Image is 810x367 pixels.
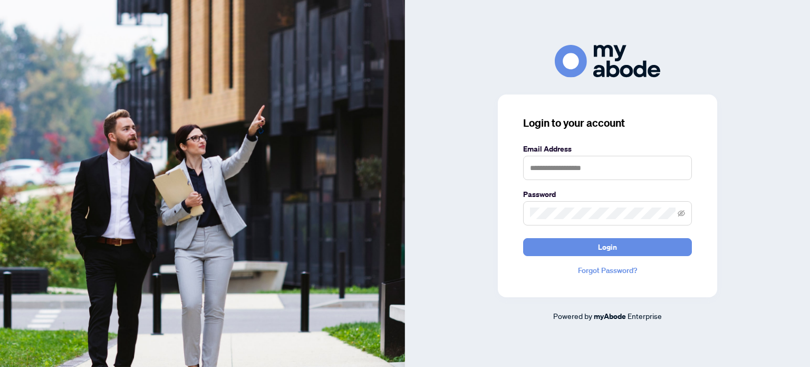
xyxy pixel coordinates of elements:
[523,143,692,155] label: Email Address
[598,239,617,256] span: Login
[523,116,692,130] h3: Login to your account
[678,210,685,217] span: eye-invisible
[523,189,692,200] label: Password
[553,311,592,321] span: Powered by
[628,311,662,321] span: Enterprise
[594,310,626,322] a: myAbode
[523,265,692,276] a: Forgot Password?
[555,45,660,77] img: ma-logo
[523,238,692,256] button: Login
